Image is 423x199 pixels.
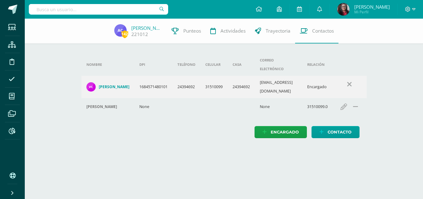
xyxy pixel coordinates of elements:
[354,4,390,10] span: [PERSON_NAME]
[29,4,168,15] input: Busca un usuario...
[295,19,338,43] a: Contactos
[131,25,162,31] a: [PERSON_NAME]
[121,30,128,38] span: 142
[167,19,206,43] a: Punteos
[134,53,172,76] th: DPI
[354,9,390,15] span: Mi Perfil
[86,82,129,92] a: [PERSON_NAME]
[134,76,172,98] td: 1684571480101
[200,76,228,98] td: 31510099
[81,53,134,76] th: Nombre
[99,84,129,89] h4: [PERSON_NAME]
[86,104,129,109] div: VICTORIA CHAMALÉ
[200,53,228,76] th: Celular
[206,19,250,43] a: Actividades
[114,24,127,37] img: 86028f82c08c39d2a5aeccfbd33da6aa.png
[255,53,302,76] th: Correo electrónico
[312,28,334,34] span: Contactos
[337,3,350,16] img: 4f1d20c8bafb3cbeaa424ebc61ec86ed.png
[328,126,351,138] span: Contacto
[312,126,360,138] a: Contacto
[271,126,299,138] span: Encargado
[250,19,295,43] a: Trayectoria
[183,28,201,34] span: Punteos
[255,76,302,98] td: [EMAIL_ADDRESS][DOMAIN_NAME]
[228,53,255,76] th: Casa
[86,82,96,92] img: 9155583f897b828aaaff82bba5f5aa8b.png
[134,98,172,115] td: None
[302,76,333,98] td: Encargado
[172,53,200,76] th: Teléfono
[220,28,246,34] span: Actividades
[228,76,255,98] td: 24394692
[255,126,307,138] a: Encargado
[255,98,302,115] td: None
[131,31,148,38] a: 221012
[302,53,333,76] th: Relación
[266,28,290,34] span: Trayectoria
[172,76,200,98] td: 24394692
[86,104,117,109] h4: [PERSON_NAME]
[302,98,333,115] td: 31510099.0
